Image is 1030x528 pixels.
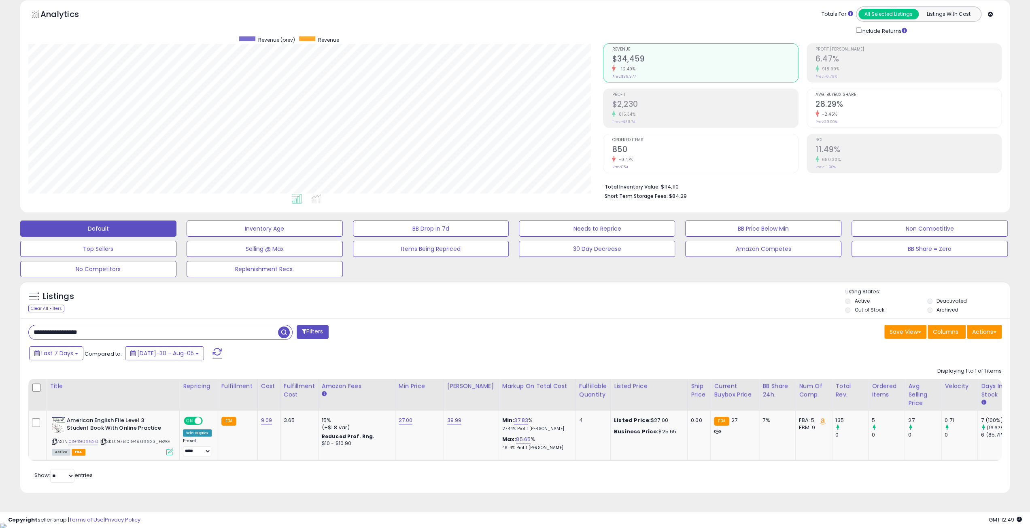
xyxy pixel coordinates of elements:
div: 15% [322,417,389,424]
small: Prev: 854 [612,165,628,170]
button: [DATE]-30 - Aug-05 [125,346,204,360]
span: Compared to: [85,350,122,358]
button: No Competitors [20,261,176,277]
small: -0.47% [616,157,633,163]
h2: 28.29% [816,100,1001,110]
div: Fulfillable Quantity [579,382,607,399]
button: Items Being Repriced [353,241,509,257]
small: 815.34% [616,111,635,117]
button: Columns [928,325,966,339]
li: $114,110 [604,181,996,191]
p: 27.44% Profit [PERSON_NAME] [502,426,569,432]
h5: Listings [43,291,74,302]
button: 30 Day Decrease [519,241,675,257]
span: Revenue [318,36,339,43]
small: Prev: -1.98% [816,165,836,170]
button: BB Price Below Min [685,221,841,237]
span: Ordered Items [612,138,798,142]
div: Velocity [945,382,974,390]
button: Save View [884,325,926,339]
button: All Selected Listings [858,9,919,19]
b: Max: [502,435,516,443]
button: Amazon Competes [685,241,841,257]
div: Days In Stock [981,382,1011,399]
button: Selling @ Max [187,241,343,257]
div: Title [50,382,176,390]
div: Ordered Items [872,382,901,399]
button: Non Competitive [852,221,1008,237]
span: ROI [816,138,1001,142]
small: Prev: -$311.74 [612,119,635,124]
a: 39.99 [447,416,462,424]
div: $27.00 [614,417,681,424]
button: Last 7 Days [29,346,83,360]
button: Replenishment Recs. [187,261,343,277]
div: 27 [908,417,941,424]
div: 7% [762,417,789,424]
p: 46.14% Profit [PERSON_NAME] [502,445,569,451]
div: Min Price [399,382,440,390]
a: 85.65 [516,435,531,443]
div: Num of Comp. [799,382,828,399]
div: seller snap | | [8,516,140,524]
label: Out of Stock [854,306,884,313]
div: % [502,417,569,432]
div: FBM: 9 [799,424,826,431]
div: Preset: [183,438,212,456]
a: 27.00 [399,416,413,424]
label: Deactivated [937,297,967,304]
div: FBA: 5 [799,417,826,424]
small: Prev: -0.79% [816,74,837,79]
a: Terms of Use [69,516,104,524]
b: Short Term Storage Fees: [604,193,667,199]
small: Prev: 29.00% [816,119,837,124]
small: FBA [714,417,729,426]
div: 135 [835,417,868,424]
div: 3.65 [284,417,312,424]
small: -12.49% [616,66,635,72]
div: 0 [872,431,905,439]
div: Amazon Fees [322,382,392,390]
div: [PERSON_NAME] [447,382,495,390]
div: Win BuyBox [183,429,212,437]
div: 0 [835,431,868,439]
div: % [502,436,569,451]
div: 5 [872,417,905,424]
button: Inventory Age [187,221,343,237]
small: 918.99% [819,66,840,72]
div: ASIN: [52,417,173,454]
p: Listing States: [845,288,1010,296]
div: Clear All Filters [28,305,64,312]
div: 7 (100%) [981,417,1014,424]
div: Listed Price [614,382,684,390]
button: Top Sellers [20,241,176,257]
div: Displaying 1 to 1 of 1 items [937,367,1002,375]
h2: 850 [612,145,798,156]
div: Ship Price [691,382,707,399]
a: 9.09 [261,416,272,424]
button: Filters [297,325,328,339]
div: Fulfillment Cost [284,382,315,399]
strong: Copyright [8,516,38,524]
span: [DATE]-30 - Aug-05 [137,349,194,357]
div: (+$1.8 var) [322,424,389,431]
label: Archived [937,306,958,313]
span: Avg. Buybox Share [816,93,1001,97]
span: Columns [933,328,958,336]
div: Avg Selling Price [908,382,938,407]
th: The percentage added to the cost of goods (COGS) that forms the calculator for Min & Max prices. [499,379,576,411]
span: Last 7 Days [41,349,73,357]
small: FBA [221,417,236,426]
h2: $34,459 [612,54,798,65]
span: Show: entries [34,471,93,479]
span: 2025-08-13 12:49 GMT [989,516,1022,524]
h2: 11.49% [816,145,1001,156]
small: Days In Stock. [981,399,986,406]
span: Revenue (prev) [258,36,295,43]
div: $10 - $10.90 [322,440,389,447]
h2: $2,230 [612,100,798,110]
b: Min: [502,416,514,424]
small: 680.30% [819,157,841,163]
div: 0 [908,431,941,439]
small: Prev: $39,377 [612,74,635,79]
